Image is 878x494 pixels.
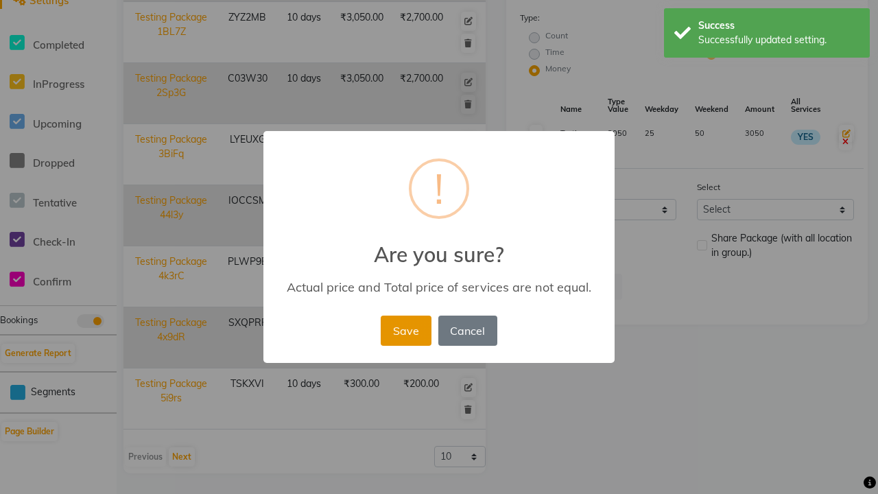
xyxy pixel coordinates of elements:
[283,279,595,295] div: Actual price and Total price of services are not equal.
[381,316,431,346] button: Save
[263,226,615,267] h2: Are you sure?
[438,316,497,346] button: Cancel
[434,161,444,216] div: !
[698,19,859,33] div: Success
[698,33,859,47] div: Successfully updated setting.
